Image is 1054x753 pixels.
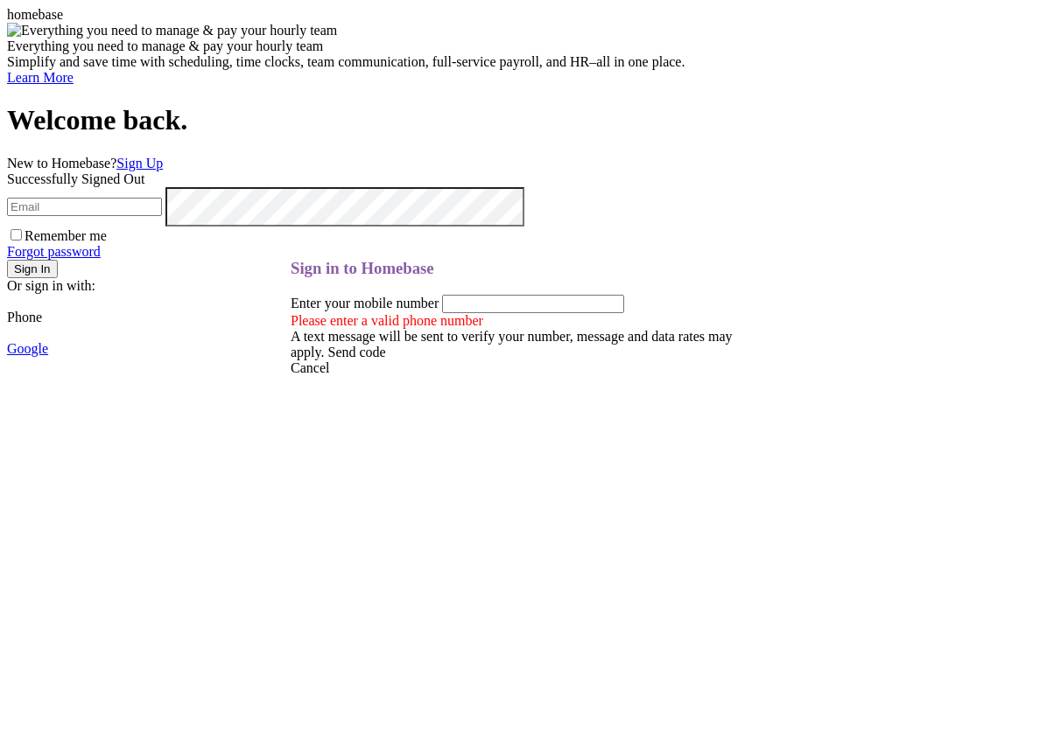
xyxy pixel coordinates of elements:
[291,360,329,375] a: Cancel
[291,313,763,329] div: Please enter a valid phone number
[291,259,763,278] h3: Sign in to Homebase
[7,228,107,243] label: Remember me
[7,278,1047,294] div: Or sign in with:
[116,156,163,171] a: Sign Up
[7,341,48,356] a: Google
[7,7,1047,23] div: homebase
[7,357,8,358] img: seg
[7,104,1047,136] h1: Welcome back.
[7,244,101,259] a: Forgot password
[291,296,439,310] label: Enter your mobile number
[7,54,1047,70] div: Simplify and save time with scheduling, time clocks, team communication, full-service payroll, an...
[7,156,1047,171] div: New to Homebase?
[291,329,733,359] label: A text message will be sent to verify your number, message and data rates may apply.
[7,38,1047,54] div: Everything you need to manage & pay your hourly team
[7,260,58,278] button: Sign In
[11,229,22,241] input: Remember me
[7,198,162,216] input: Email
[7,70,74,85] a: Learn More
[7,23,337,38] img: Everything you need to manage & pay your hourly team
[328,345,386,359] a: Send code
[7,310,42,324] span: Phone
[7,171,144,186] span: Successfully Signed Out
